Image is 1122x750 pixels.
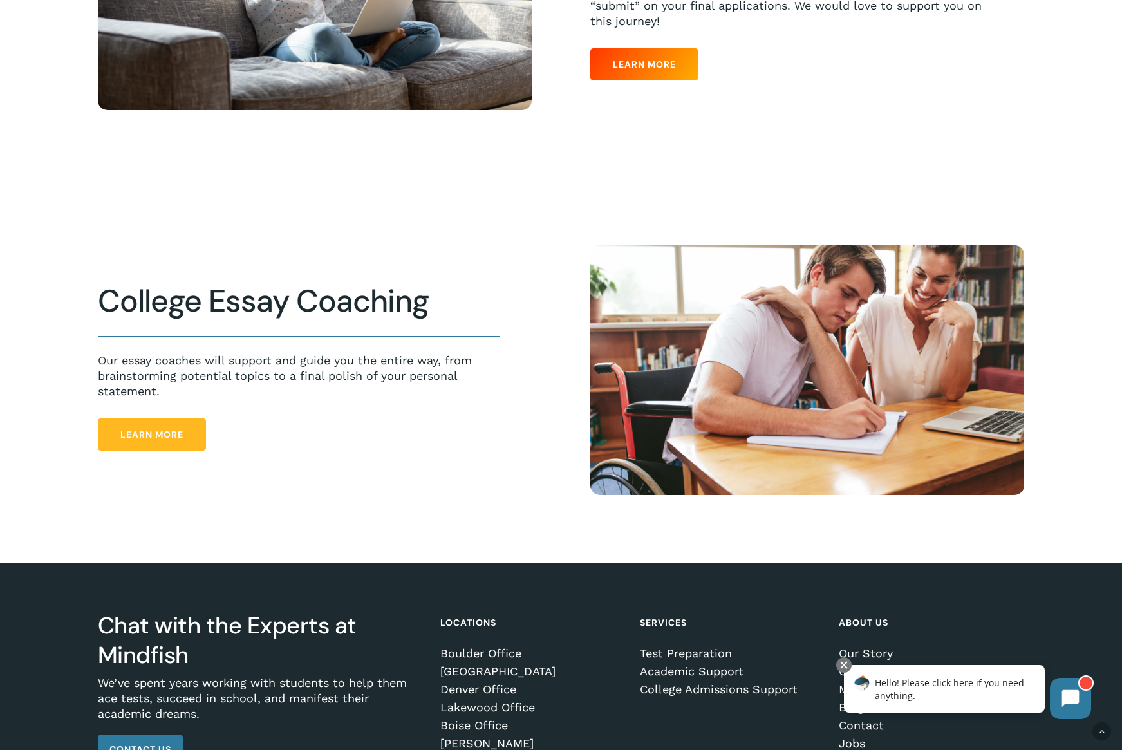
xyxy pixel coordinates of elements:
[440,611,621,634] h4: Locations
[440,647,621,660] a: Boulder Office
[98,675,422,735] p: We’ve spent years working with students to help them ace tests, succeed in school, and manifest t...
[839,611,1020,634] h4: About Us
[839,647,1020,660] a: Our Story
[830,655,1104,732] iframe: Chatbot
[640,683,821,696] a: College Admissions Support
[98,283,500,320] h2: College Essay Coaching
[590,48,698,80] a: Learn More
[120,428,183,441] span: Learn More
[590,245,1025,496] img: tutoring a student scaled
[98,611,422,670] h3: Chat with the Experts at Mindfish
[440,701,621,714] a: Lakewood Office
[98,418,206,451] a: Learn More
[640,665,821,678] a: Academic Support
[440,719,621,732] a: Boise Office
[839,737,1020,750] a: Jobs
[440,683,621,696] a: Denver Office
[440,665,621,678] a: [GEOGRAPHIC_DATA]
[613,58,676,71] span: Learn More
[98,353,500,399] p: Our essay coaches will support and guide you the entire way, from brainstorming potential topics ...
[640,647,821,660] a: Test Preparation
[640,611,821,634] h4: Services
